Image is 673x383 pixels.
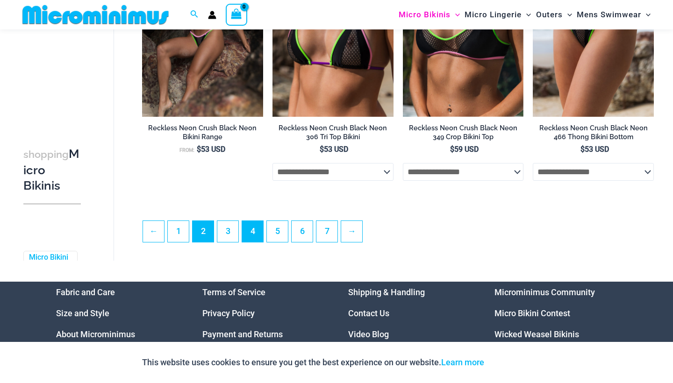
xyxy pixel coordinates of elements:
[217,221,238,242] a: Page 3
[577,3,641,27] span: Mens Swimwear
[462,3,533,27] a: Micro LingerieMenu ToggleMenu Toggle
[563,3,572,27] span: Menu Toggle
[19,4,172,25] img: MM SHOP LOGO FLAT
[142,124,263,145] a: Reckless Neon Crush Black Neon Bikini Range
[641,3,651,27] span: Menu Toggle
[536,3,563,27] span: Outers
[272,124,394,141] h2: Reckless Neon Crush Black Neon 306 Tri Top Bikini
[403,124,524,141] h2: Reckless Neon Crush Black Neon 349 Crop Bikini Top
[348,308,389,318] a: Contact Us
[348,287,425,297] a: Shipping & Handling
[580,145,609,154] bdi: 53 USD
[450,145,454,154] span: $
[202,308,255,318] a: Privacy Policy
[143,221,164,242] a: ←
[202,287,265,297] a: Terms of Service
[395,1,654,28] nav: Site Navigation
[574,3,653,27] a: Mens SwimwearMenu ToggleMenu Toggle
[179,147,194,153] span: From:
[190,9,199,21] a: Search icon link
[168,221,189,242] a: Page 1
[396,3,462,27] a: Micro BikinisMenu ToggleMenu Toggle
[23,146,81,193] h3: Micro Bikinis
[316,221,337,242] a: Page 7
[348,329,389,339] a: Video Blog
[197,145,201,154] span: $
[56,282,179,345] nav: Menu
[142,220,654,248] nav: Product Pagination
[320,145,348,154] bdi: 53 USD
[403,124,524,145] a: Reckless Neon Crush Black Neon 349 Crop Bikini Top
[320,145,324,154] span: $
[202,329,283,339] a: Payment and Returns
[267,221,288,242] a: Page 5
[451,3,460,27] span: Menu Toggle
[29,252,70,272] a: Micro Bikini Tops
[202,282,325,345] aside: Footer Widget 2
[580,145,585,154] span: $
[348,282,471,345] aside: Footer Widget 3
[272,124,394,145] a: Reckless Neon Crush Black Neon 306 Tri Top Bikini
[341,221,362,242] a: →
[348,282,471,345] nav: Menu
[56,308,109,318] a: Size and Style
[533,124,654,141] h2: Reckless Neon Crush Black Neon 466 Thong Bikini Bottom
[494,308,570,318] a: Micro Bikini Contest
[494,282,617,345] aside: Footer Widget 4
[534,3,574,27] a: OutersMenu ToggleMenu Toggle
[142,124,263,141] h2: Reckless Neon Crush Black Neon Bikini Range
[491,351,531,374] button: Accept
[226,4,247,25] a: View Shopping Cart, empty
[208,11,216,19] a: Account icon link
[494,287,595,297] a: Microminimus Community
[142,355,484,369] p: This website uses cookies to ensure you get the best experience on our website.
[197,145,225,154] bdi: 53 USD
[465,3,522,27] span: Micro Lingerie
[450,145,479,154] bdi: 59 USD
[193,221,214,242] span: Page 2
[522,3,531,27] span: Menu Toggle
[533,124,654,145] a: Reckless Neon Crush Black Neon 466 Thong Bikini Bottom
[56,329,135,339] a: About Microminimus
[292,221,313,242] a: Page 6
[494,282,617,345] nav: Menu
[202,282,325,345] nav: Menu
[56,287,115,297] a: Fabric and Care
[242,221,263,242] a: Page 4
[399,3,451,27] span: Micro Bikinis
[56,282,179,345] aside: Footer Widget 1
[494,329,579,339] a: Wicked Weasel Bikinis
[441,357,484,367] a: Learn more
[23,148,69,160] span: shopping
